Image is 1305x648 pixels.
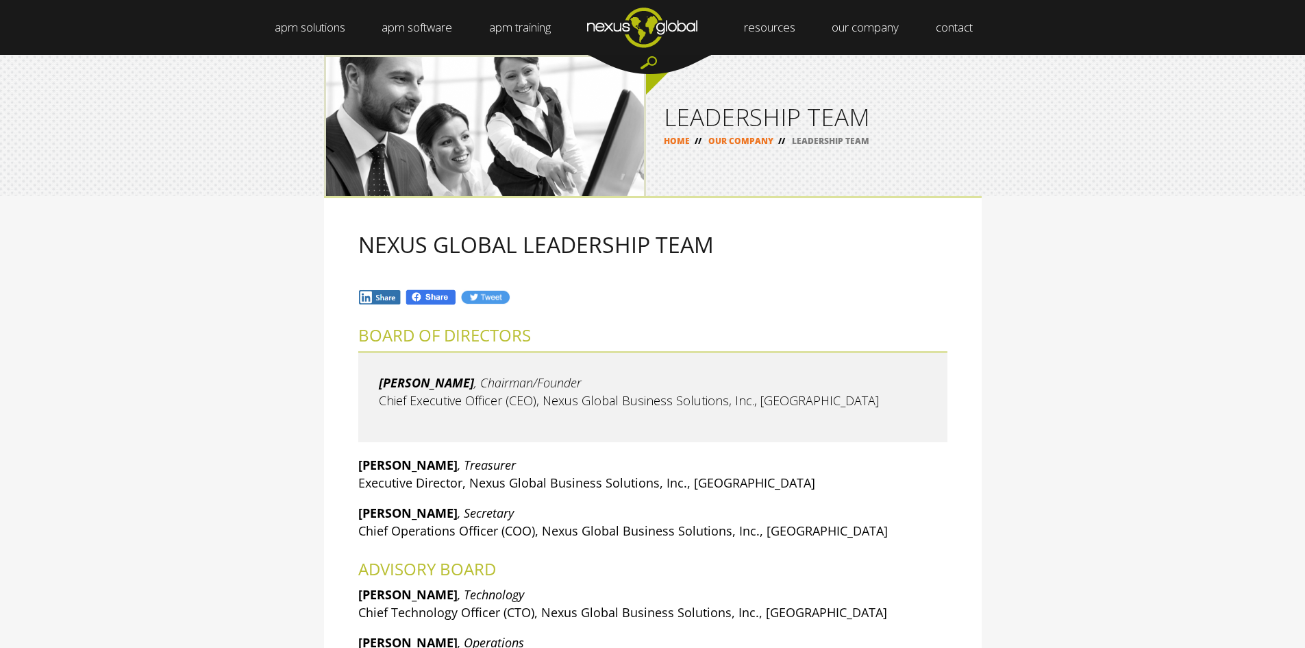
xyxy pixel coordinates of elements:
em: , Chairman/Founder [474,374,582,391]
a: OUR COMPANY [708,135,773,147]
strong: [PERSON_NAME] [358,586,458,603]
h2: ADVISORY BOARD [358,560,947,578]
h2: BOARD OF DIRECTORS [358,326,947,344]
h1: LEADERSHIP TEAM [664,105,964,129]
span: Chief Operations Officer (COO), Nexus Global Business Solutions, Inc., [GEOGRAPHIC_DATA] [358,523,888,539]
span: // [690,135,706,147]
span: // [773,135,790,147]
a: HOME [664,135,690,147]
h2: NEXUS GLOBAL LEADERSHIP TEAM [358,232,947,256]
span: Executive Director, Nexus Global Business Solutions, Inc., [GEOGRAPHIC_DATA] [358,475,815,491]
em: , Secretary [458,505,514,521]
em: [PERSON_NAME] [379,374,474,391]
img: Tw.jpg [460,289,510,305]
strong: [PERSON_NAME] [358,505,458,521]
span: Chief Executive Officer (CEO), Nexus Global Business Solutions, Inc., [GEOGRAPHIC_DATA] [379,392,879,409]
em: , Technology [458,586,524,603]
img: Fb.png [405,289,457,306]
strong: [PERSON_NAME] [358,457,458,473]
span: Chief Technology Officer (CTO), Nexus Global Business Solutions, Inc., [GEOGRAPHIC_DATA] [358,604,887,621]
img: In.jpg [358,289,402,305]
em: , Treasurer [458,457,516,473]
